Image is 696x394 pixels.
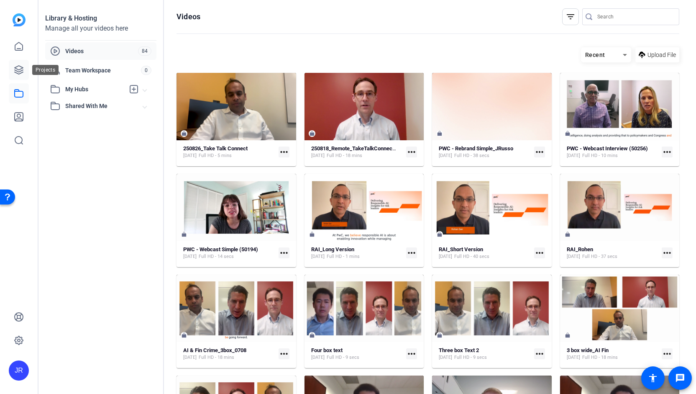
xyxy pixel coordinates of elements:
[183,145,275,159] a: 250826_Take Talk Connect[DATE]Full HD - 5 mins
[675,373,685,383] mat-icon: message
[454,354,487,361] span: Full HD - 9 secs
[454,152,489,159] span: Full HD - 38 secs
[597,12,673,22] input: Search
[183,253,197,260] span: [DATE]
[279,247,289,258] mat-icon: more_horiz
[648,373,658,383] mat-icon: accessibility
[327,253,360,260] span: Full HD - 1 mins
[439,347,531,361] a: Three box Text 2[DATE]Full HD - 9 secs
[183,347,246,353] strong: AI & Fin Crime_3box_0708
[582,152,618,159] span: Full HD - 10 mins
[567,152,580,159] span: [DATE]
[534,247,545,258] mat-icon: more_horiz
[647,51,676,59] span: Upload File
[183,145,248,152] strong: 250826_Take Talk Connect
[311,145,403,159] a: 250818_Remote_TakeTalkConnect_FinancialCrimes&AI_v2[DATE]Full HD - 18 mins
[138,46,151,56] span: 84
[279,348,289,359] mat-icon: more_horiz
[565,12,576,22] mat-icon: filter_list
[439,145,513,152] strong: PWC - Rebrand Simple_JRusso
[45,98,156,114] mat-expansion-panel-header: Shared With Me
[567,145,659,159] a: PWC - Webcast Interview (50256)[DATE]Full HD - 10 mins
[183,246,275,260] a: PWC - Webcast Simple (50194)[DATE]Full HD - 14 secs
[439,253,452,260] span: [DATE]
[177,12,200,22] h1: Videos
[567,253,580,260] span: [DATE]
[65,85,125,94] span: My Hubs
[662,147,673,157] mat-icon: more_horiz
[454,253,489,260] span: Full HD - 40 secs
[567,347,609,353] strong: 3 box wide_AI Fin
[65,66,141,75] span: Team Workspace
[183,246,258,252] strong: PWC - Webcast Simple (50194)
[406,348,417,359] mat-icon: more_horiz
[199,354,234,361] span: Full HD - 18 mins
[279,147,289,157] mat-icon: more_horiz
[45,23,156,33] div: Manage all your videos here
[662,348,673,359] mat-icon: more_horiz
[65,102,143,111] span: Shared With Me
[183,354,197,361] span: [DATE]
[534,147,545,157] mat-icon: more_horiz
[585,52,605,58] span: Recent
[311,354,325,361] span: [DATE]
[13,13,26,26] img: blue-gradient.svg
[311,145,453,152] strong: 250818_Remote_TakeTalkConnect_FinancialCrimes&AI_v2
[567,246,593,252] strong: RAI_Rohen
[311,253,325,260] span: [DATE]
[311,246,354,252] strong: RAI_Long Version
[183,152,197,159] span: [DATE]
[439,246,483,252] strong: RAI_Short Version
[406,247,417,258] mat-icon: more_horiz
[311,246,403,260] a: RAI_Long Version[DATE]Full HD - 1 mins
[439,246,531,260] a: RAI_Short Version[DATE]Full HD - 40 secs
[406,147,417,157] mat-icon: more_horiz
[439,152,452,159] span: [DATE]
[327,152,362,159] span: Full HD - 18 mins
[635,47,679,62] button: Upload File
[567,145,648,152] strong: PWC - Webcast Interview (50256)
[141,66,151,75] span: 0
[582,253,617,260] span: Full HD - 37 secs
[9,361,29,381] div: JR
[311,152,325,159] span: [DATE]
[183,347,275,361] a: AI & Fin Crime_3box_0708[DATE]Full HD - 18 mins
[534,348,545,359] mat-icon: more_horiz
[199,152,232,159] span: Full HD - 5 mins
[32,65,59,75] div: Projects
[567,347,659,361] a: 3 box wide_AI Fin[DATE]Full HD - 18 mins
[567,354,580,361] span: [DATE]
[311,347,343,353] strong: Four box text
[567,246,659,260] a: RAI_Rohen[DATE]Full HD - 37 secs
[439,354,452,361] span: [DATE]
[199,253,234,260] span: Full HD - 14 secs
[327,354,359,361] span: Full HD - 9 secs
[439,145,531,159] a: PWC - Rebrand Simple_JRusso[DATE]Full HD - 38 secs
[439,347,479,353] strong: Three box Text 2
[45,13,156,23] div: Library & Hosting
[582,354,618,361] span: Full HD - 18 mins
[662,247,673,258] mat-icon: more_horiz
[45,81,156,98] mat-expansion-panel-header: My Hubs
[65,47,138,55] span: Videos
[311,347,403,361] a: Four box text[DATE]Full HD - 9 secs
